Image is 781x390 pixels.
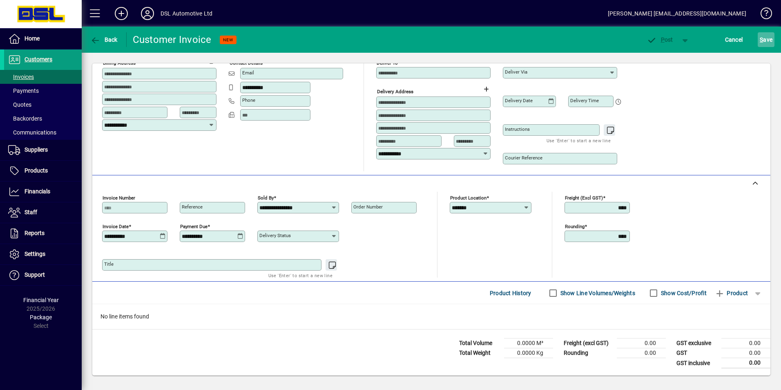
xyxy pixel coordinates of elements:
[455,348,504,358] td: Total Weight
[205,54,219,67] button: Copy to Delivery address
[560,338,617,348] td: Freight (excl GST)
[758,32,774,47] button: Save
[103,195,135,201] mat-label: Invoice number
[25,230,45,236] span: Reports
[4,265,82,285] a: Support
[715,287,748,300] span: Product
[161,7,212,20] div: DSL Automotive Ltd
[8,101,31,108] span: Quotes
[455,338,504,348] td: Total Volume
[661,36,665,43] span: P
[90,36,118,43] span: Back
[565,195,603,201] mat-label: Freight (excl GST)
[490,287,531,300] span: Product History
[25,56,52,63] span: Customers
[559,289,635,297] label: Show Line Volumes/Weights
[25,167,48,174] span: Products
[133,33,212,46] div: Customer Invoice
[760,33,772,46] span: ave
[4,98,82,112] a: Quotes
[505,98,533,103] mat-label: Delivery date
[754,2,771,28] a: Knowledge Base
[672,338,721,348] td: GST exclusive
[608,7,746,20] div: [PERSON_NAME] [EMAIL_ADDRESS][DOMAIN_NAME]
[82,32,127,47] app-page-header-button: Back
[4,182,82,202] a: Financials
[4,84,82,98] a: Payments
[258,195,274,201] mat-label: Sold by
[721,338,770,348] td: 0.00
[180,224,208,229] mat-label: Payment due
[103,224,129,229] mat-label: Invoice date
[88,32,120,47] button: Back
[8,129,56,136] span: Communications
[486,286,535,300] button: Product History
[25,271,45,278] span: Support
[242,70,254,76] mat-label: Email
[8,74,34,80] span: Invoices
[25,35,40,42] span: Home
[4,223,82,244] a: Reports
[560,348,617,358] td: Rounding
[4,244,82,264] a: Settings
[505,126,530,132] mat-label: Instructions
[617,338,666,348] td: 0.00
[23,297,59,303] span: Financial Year
[104,261,114,267] mat-label: Title
[504,348,553,358] td: 0.0000 Kg
[25,188,50,195] span: Financials
[617,348,666,358] td: 0.00
[659,289,707,297] label: Show Cost/Profit
[723,32,745,47] button: Cancel
[504,338,553,348] td: 0.0000 M³
[259,233,291,238] mat-label: Delivery status
[182,204,203,210] mat-label: Reference
[4,70,82,84] a: Invoices
[25,146,48,153] span: Suppliers
[643,32,677,47] button: Post
[721,348,770,358] td: 0.00
[8,87,39,94] span: Payments
[721,358,770,368] td: 0.00
[223,37,233,43] span: NEW
[92,304,770,329] div: No line items found
[4,140,82,160] a: Suppliers
[134,6,161,21] button: Profile
[8,115,42,122] span: Backorders
[760,36,763,43] span: S
[4,202,82,223] a: Staff
[547,136,611,145] mat-hint: Use 'Enter' to start a new line
[505,69,527,75] mat-label: Deliver via
[242,97,255,103] mat-label: Phone
[4,126,82,139] a: Communications
[4,29,82,49] a: Home
[30,314,52,321] span: Package
[505,155,542,161] mat-label: Courier Reference
[647,36,673,43] span: ost
[25,251,45,257] span: Settings
[353,204,383,210] mat-label: Order number
[672,348,721,358] td: GST
[268,271,332,280] mat-hint: Use 'Enter' to start a new line
[570,98,599,103] mat-label: Delivery time
[711,286,752,300] button: Product
[480,83,493,96] button: Choose address
[4,112,82,126] a: Backorders
[450,195,486,201] mat-label: Product location
[25,209,37,215] span: Staff
[672,358,721,368] td: GST inclusive
[108,6,134,21] button: Add
[4,161,82,181] a: Products
[565,224,585,229] mat-label: Rounding
[725,33,743,46] span: Cancel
